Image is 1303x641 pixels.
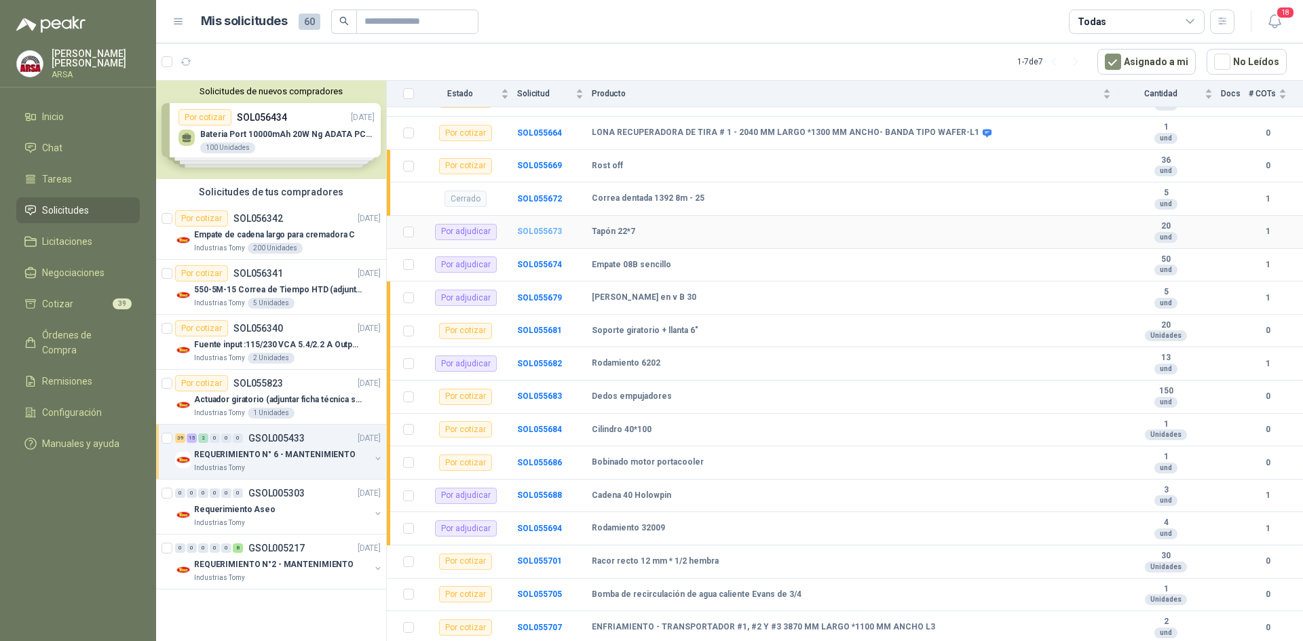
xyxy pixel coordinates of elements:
div: Por adjudicar [435,224,497,240]
div: 0 [187,543,197,553]
p: [DATE] [358,377,381,390]
b: Empate 08B sencillo [592,260,671,271]
div: Por cotizar [439,323,492,339]
b: 0 [1249,127,1287,140]
div: Por adjudicar [435,355,497,372]
span: Configuración [42,405,102,420]
button: Solicitudes de nuevos compradores [162,86,381,96]
a: SOL055681 [517,326,562,335]
a: SOL055683 [517,391,562,401]
a: Por cotizarSOL055823[DATE] Company LogoActuador giratorio (adjuntar ficha técnica si es diferente... [156,370,386,425]
b: SOL055686 [517,458,562,467]
b: Soporte giratorio + llanta 6" [592,326,698,336]
b: 0 [1249,555,1287,568]
b: Rodamiento 6202 [592,358,660,369]
div: Unidades [1145,594,1187,605]
b: 0 [1249,621,1287,634]
b: 3 [1119,485,1213,496]
div: und [1154,166,1177,176]
div: 0 [210,433,220,443]
a: SOL055684 [517,425,562,434]
div: Por cotizar [439,553,492,570]
b: 20 [1119,221,1213,232]
a: SOL055707 [517,623,562,632]
button: 18 [1262,9,1287,34]
span: Órdenes de Compra [42,328,127,357]
div: und [1154,463,1177,473]
img: Company Logo [17,51,43,77]
div: und [1154,397,1177,408]
b: 13 [1119,353,1213,364]
b: 4 [1119,518,1213,528]
b: SOL055682 [517,359,562,368]
p: Requerimiento Aseo [194,503,276,516]
div: Por cotizar [439,158,492,174]
button: Asignado a mi [1097,49,1196,75]
b: 30 [1119,551,1213,562]
div: Por adjudicar [435,290,497,306]
p: SOL056341 [233,269,283,278]
a: 0 0 0 0 0 8 GSOL005217[DATE] Company LogoREQUERIMIENTO N°2 - MANTENIMIENTOIndustrias Tomy [175,540,383,583]
b: 36 [1119,155,1213,166]
img: Company Logo [175,342,191,358]
div: und [1154,232,1177,243]
a: Tareas [16,166,140,192]
a: SOL055669 [517,161,562,170]
a: Por cotizarSOL056340[DATE] Company LogoFuente input :115/230 VCA 5.4/2.2 A Output: 24 VDC 10 A 47... [156,315,386,370]
p: Fuente input :115/230 VCA 5.4/2.2 A Output: 24 VDC 10 A 47-63 Hz [194,338,363,351]
b: Cilindro 40*100 [592,425,651,435]
p: Industrias Tomy [194,408,245,419]
div: 8 [233,543,243,553]
p: [DATE] [358,487,381,500]
b: 5 [1119,188,1213,199]
span: Chat [42,140,62,155]
b: 1 [1249,225,1287,238]
div: Unidades [1145,562,1187,572]
b: Racor recto 12 mm * 1/2 hembra [592,556,719,567]
div: Por cotizar [175,320,228,336]
p: [DATE] [358,542,381,555]
img: Company Logo [175,562,191,578]
p: [DATE] [358,322,381,335]
div: und [1154,133,1177,144]
img: Company Logo [175,232,191,248]
b: 1 [1249,258,1287,271]
b: SOL055673 [517,227,562,236]
span: Solicitudes [42,203,89,218]
b: 0 [1249,159,1287,172]
b: Correa dentada 1392 8m - 25 [592,193,704,204]
b: [PERSON_NAME] en v B 30 [592,292,696,303]
a: Negociaciones [16,260,140,286]
a: SOL055664 [517,128,562,138]
div: Por adjudicar [435,256,497,273]
div: 0 [198,488,208,498]
div: 0 [198,543,208,553]
p: [PERSON_NAME] [PERSON_NAME] [52,49,140,68]
div: 2 Unidades [248,353,295,364]
th: # COTs [1249,81,1303,107]
img: Company Logo [175,452,191,468]
a: 0 0 0 0 0 0 GSOL005303[DATE] Company LogoRequerimiento AseoIndustrias Tomy [175,485,383,528]
p: [DATE] [358,212,381,225]
div: Por cotizar [439,389,492,405]
div: Cerrado [445,191,487,207]
a: 39 15 2 0 0 0 GSOL005433[DATE] Company LogoREQUERIMIENTO N° 6 - MANTENIMIENTOIndustrias Tomy [175,430,383,473]
div: Unidades [1145,330,1187,341]
img: Company Logo [175,397,191,413]
th: Producto [592,81,1119,107]
div: Por adjudicar [435,488,497,504]
b: SOL055674 [517,260,562,269]
button: No Leídos [1207,49,1287,75]
div: und [1154,364,1177,374]
div: 1 Unidades [248,408,295,419]
a: SOL055705 [517,589,562,599]
div: Solicitudes de nuevos compradoresPor cotizarSOL056434[DATE] Bateria Port 10000mAh 20W Ng ADATA PC... [156,81,386,179]
div: 0 [210,488,220,498]
span: Producto [592,89,1100,98]
div: Por cotizar [175,375,228,391]
a: Manuales y ayuda [16,431,140,457]
div: 0 [221,488,231,498]
p: Industrias Tomy [194,353,245,364]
